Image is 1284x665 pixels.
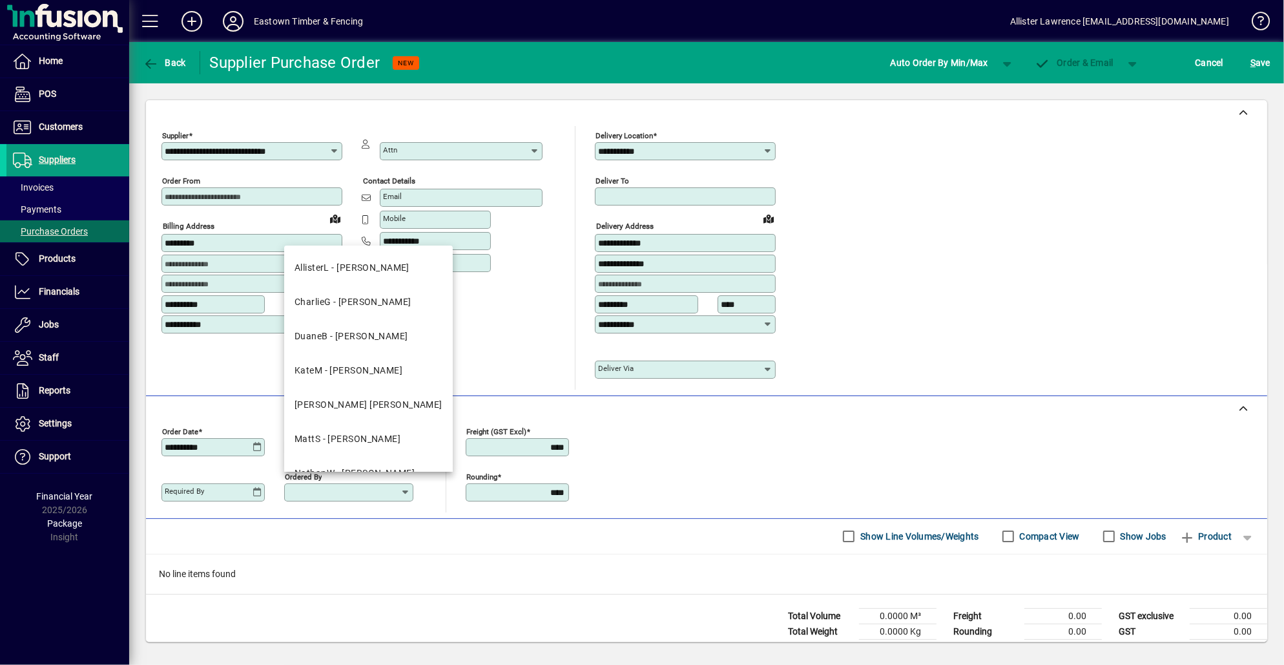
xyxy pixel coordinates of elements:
td: 0.00 [1024,624,1102,639]
a: Payments [6,198,129,220]
a: View on map [758,208,779,229]
span: Invoices [13,182,54,193]
span: Products [39,253,76,264]
mat-label: Supplier [162,131,189,140]
span: Home [39,56,63,66]
label: Show Jobs [1118,530,1166,543]
td: GST exclusive [1112,608,1190,624]
mat-option: DuaneB - Duane Bovey [284,319,453,354]
a: Staff [6,342,129,374]
mat-option: MattS - Matt Smith [284,422,453,456]
div: KateM - [PERSON_NAME] [295,364,402,377]
button: Product [1173,525,1238,548]
button: Back [140,51,189,74]
mat-label: Mobile [383,214,406,223]
a: Knowledge Base [1242,3,1268,45]
td: 0.00 [1024,608,1102,624]
span: NEW [398,59,414,67]
mat-label: Email [383,192,402,201]
span: S [1250,58,1256,68]
div: CharlieG - [PERSON_NAME] [295,295,411,309]
span: Jobs [39,319,59,330]
a: Customers [6,111,129,143]
mat-option: NathanW - Nathan Woolley [284,456,453,491]
span: ave [1250,52,1270,73]
mat-option: KateM - Kate Mallett [284,354,453,388]
mat-option: CharlieG - Charlie Gourlay [284,285,453,319]
span: Package [47,518,82,529]
a: Settings [6,408,129,440]
span: Financial Year [37,491,93,501]
a: POS [6,78,129,111]
button: Add [171,10,212,33]
mat-label: Deliver via [598,364,634,373]
span: Support [39,451,71,461]
td: 0.0000 Kg [859,624,937,639]
td: GST inclusive [1112,639,1190,655]
span: Product [1179,526,1232,547]
a: Products [6,243,129,275]
button: Save [1247,51,1274,74]
label: Compact View [1017,530,1080,543]
a: Invoices [6,176,129,198]
div: MattS - [PERSON_NAME] [295,432,400,446]
td: 0.00 [1190,624,1267,639]
mat-label: Freight (GST excl) [466,427,526,436]
button: Order & Email [1028,51,1120,74]
button: Profile [212,10,254,33]
td: 0.0000 M³ [859,608,937,624]
span: Payments [13,204,61,215]
td: 0.00 [1190,608,1267,624]
a: Support [6,441,129,473]
a: Reports [6,375,129,407]
span: Auto Order By Min/Max [891,52,988,73]
mat-label: Required by [165,487,204,496]
td: Freight [947,608,1024,624]
span: Suppliers [39,154,76,165]
mat-label: Ordered by [285,472,322,481]
app-page-header-button: Back [129,51,200,74]
div: Eastown Timber & Fencing [254,11,363,32]
td: Total Weight [782,624,859,639]
td: 0.00 [1190,639,1267,655]
td: GST [1112,624,1190,639]
span: Staff [39,352,59,363]
mat-option: KiaraN - Kiara Neil [284,388,453,422]
td: Rounding [947,624,1024,639]
mat-label: Order from [162,176,200,185]
span: POS [39,89,56,99]
div: Allister Lawrence [EMAIL_ADDRESS][DOMAIN_NAME] [1010,11,1229,32]
a: Purchase Orders [6,220,129,242]
a: View on map [325,208,346,229]
button: Auto Order By Min/Max [884,51,995,74]
a: Financials [6,276,129,308]
mat-label: Delivery Location [595,131,653,140]
span: Settings [39,418,72,428]
div: No line items found [146,554,1267,594]
mat-label: Rounding [466,472,497,481]
span: Purchase Orders [13,226,88,237]
td: Total Volume [782,608,859,624]
span: Cancel [1196,52,1224,73]
div: AllisterL - [PERSON_NAME] [295,261,409,275]
div: DuaneB - [PERSON_NAME] [295,330,408,343]
mat-label: Attn [383,145,397,154]
mat-option: AllisterL - Allister Lawrence [284,251,453,285]
mat-label: Deliver To [595,176,629,185]
span: Customers [39,121,83,132]
label: Show Line Volumes/Weights [858,530,979,543]
span: Financials [39,286,79,297]
div: Supplier Purchase Order [210,52,380,73]
a: Jobs [6,309,129,341]
a: Home [6,45,129,78]
div: NathanW - [PERSON_NAME] [295,467,415,480]
span: Order & Email [1035,58,1113,68]
button: Cancel [1192,51,1227,74]
mat-label: Order date [162,427,198,436]
div: [PERSON_NAME] [PERSON_NAME] [295,398,442,412]
span: Reports [39,385,70,396]
span: Back [143,58,186,68]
